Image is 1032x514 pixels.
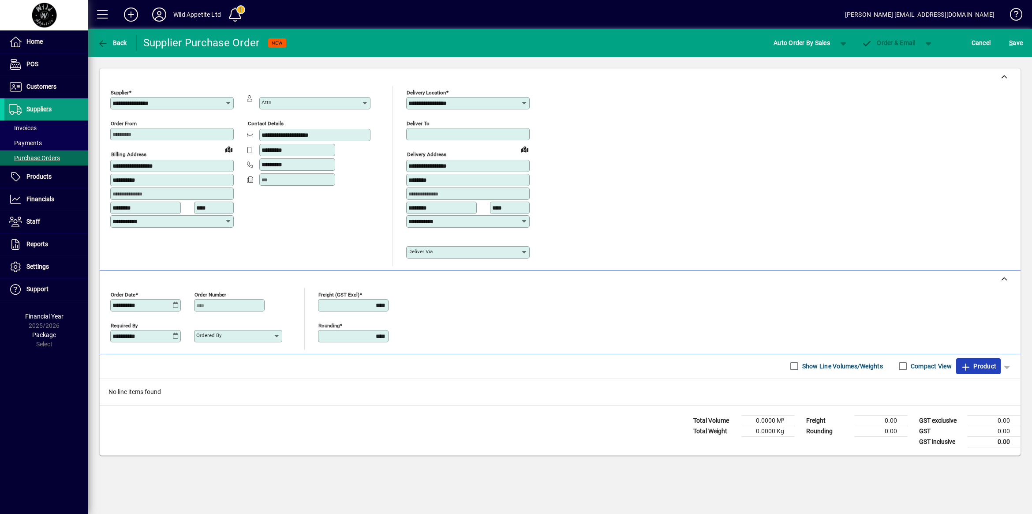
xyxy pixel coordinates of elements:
mat-label: Order number [194,291,226,297]
td: GST inclusive [915,436,968,447]
mat-label: Order from [111,120,137,127]
label: Compact View [909,362,952,371]
mat-label: Supplier [111,90,129,96]
span: POS [26,60,38,68]
button: Save [1007,35,1025,51]
a: Products [4,166,88,188]
span: Back [97,39,127,46]
td: 0.00 [855,415,908,426]
span: Reports [26,240,48,248]
button: Add [117,7,145,23]
mat-label: Rounding [318,322,340,328]
mat-label: Delivery Location [407,90,446,96]
td: 0.00 [855,426,908,436]
span: S [1009,39,1013,46]
td: GST [915,426,968,436]
button: Auto Order By Sales [769,35,834,51]
button: Order & Email [857,35,920,51]
span: Home [26,38,43,45]
span: Suppliers [26,105,52,113]
div: Wild Appetite Ltd [173,8,221,22]
button: Back [95,35,129,51]
label: Show Line Volumes/Weights [800,362,883,371]
td: Total Volume [689,415,742,426]
a: Payments [4,135,88,150]
td: 0.0000 M³ [742,415,795,426]
button: Product [956,358,1001,374]
span: Customers [26,83,56,90]
a: Invoices [4,120,88,135]
button: Cancel [969,35,993,51]
a: Settings [4,256,88,278]
span: Auto Order By Sales [774,36,830,50]
div: [PERSON_NAME] [EMAIL_ADDRESS][DOMAIN_NAME] [845,8,995,22]
td: 0.00 [968,436,1021,447]
mat-label: Required by [111,322,138,328]
span: ave [1009,36,1023,50]
span: Order & Email [862,39,916,46]
mat-label: Attn [262,99,271,105]
a: Customers [4,76,88,98]
span: Cancel [972,36,991,50]
mat-label: Deliver via [408,248,433,255]
span: Products [26,173,52,180]
div: Supplier Purchase Order [143,36,260,50]
a: Support [4,278,88,300]
span: Product [961,359,996,373]
td: 0.00 [968,415,1021,426]
a: Financials [4,188,88,210]
span: Purchase Orders [9,154,60,161]
a: View on map [222,142,236,156]
app-page-header-button: Back [88,35,137,51]
span: Package [32,331,56,338]
div: No line items found [100,379,1021,405]
td: 0.0000 Kg [742,426,795,436]
a: POS [4,53,88,75]
td: Total Weight [689,426,742,436]
a: Staff [4,211,88,233]
a: Purchase Orders [4,150,88,165]
a: View on map [518,142,532,156]
a: Home [4,31,88,53]
a: Knowledge Base [1003,2,1021,30]
span: Payments [9,139,42,146]
span: Staff [26,218,40,225]
a: Reports [4,233,88,255]
td: Freight [802,415,855,426]
button: Profile [145,7,173,23]
mat-label: Ordered by [196,332,221,338]
span: NEW [272,40,283,46]
span: Support [26,285,49,293]
td: Rounding [802,426,855,436]
mat-label: Freight (GST excl) [318,291,359,297]
td: GST exclusive [915,415,968,426]
mat-label: Order date [111,291,135,297]
td: 0.00 [968,426,1021,436]
span: Financial Year [25,313,64,320]
span: Settings [26,263,49,270]
span: Invoices [9,124,37,131]
mat-label: Deliver To [407,120,430,127]
span: Financials [26,195,54,203]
